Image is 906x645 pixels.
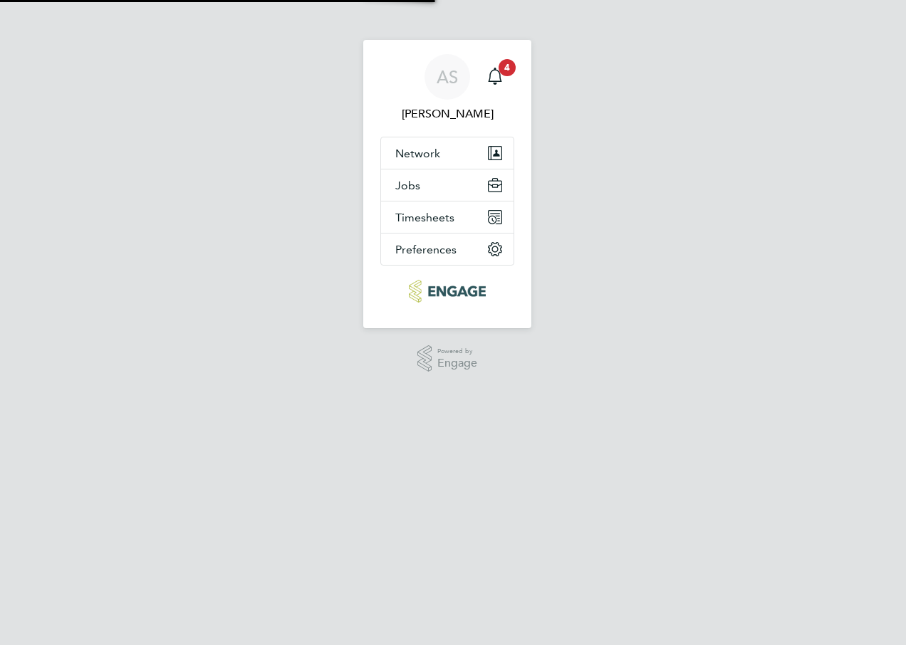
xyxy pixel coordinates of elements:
[395,211,454,224] span: Timesheets
[437,357,477,369] span: Engage
[380,280,514,303] a: Go to home page
[381,201,514,233] button: Timesheets
[409,280,485,303] img: ncclondon-logo-retina.png
[380,105,514,122] span: Aziza Said
[395,179,420,192] span: Jobs
[363,40,531,328] nav: Main navigation
[499,59,516,76] span: 4
[381,169,514,201] button: Jobs
[395,243,457,256] span: Preferences
[381,137,514,169] button: Network
[481,54,509,100] a: 4
[395,147,440,160] span: Network
[381,234,514,265] button: Preferences
[380,54,514,122] a: AS[PERSON_NAME]
[437,68,458,86] span: AS
[417,345,478,372] a: Powered byEngage
[437,345,477,357] span: Powered by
